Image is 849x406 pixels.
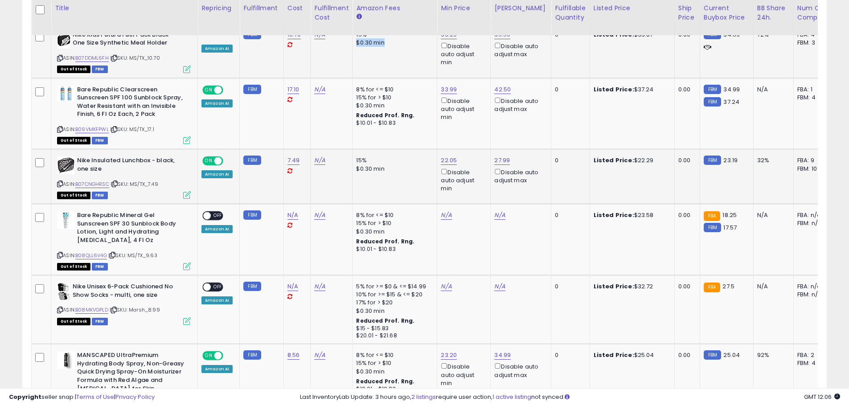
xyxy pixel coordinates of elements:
div: Amazon AI [201,365,233,373]
div: ASIN: [57,156,191,198]
div: Last InventoryLab Update: 3 hours ago, require user action, not synced. [300,393,840,402]
div: Listed Price [594,4,671,13]
strong: Copyright [9,393,41,401]
div: Fulfillment Cost [314,4,349,22]
span: 2025-08-12 12:06 GMT [804,393,840,401]
div: 0.00 [678,283,693,291]
span: 23.19 [723,156,738,164]
a: N/A [314,211,325,220]
div: Disable auto adjust max [494,41,544,58]
img: 512llKiCfVL._SL40_.jpg [57,156,75,174]
span: All listings that are currently out of stock and unavailable for purchase on Amazon [57,192,90,199]
div: $0.30 min [356,102,430,110]
a: B07CNGHRSC [75,180,109,188]
div: $25.04 [594,351,668,359]
span: 34.59 [723,30,740,39]
div: $32.72 [594,283,668,291]
span: All listings that are currently out of stock and unavailable for purchase on Amazon [57,137,90,144]
a: 22.05 [441,156,457,165]
b: Listed Price: [594,282,634,291]
div: 15% [356,156,430,164]
div: $20.01 - $21.68 [356,332,430,340]
div: 8% for <= $10 [356,86,430,94]
div: $15 - $15.83 [356,325,430,332]
span: FBM [92,263,108,271]
a: B08MKVGPLD [75,306,108,314]
div: [PERSON_NAME] [494,4,547,13]
b: Bare Republic Clearscreen Sunscreen SPF 100 Sunblock Spray, Water Resistant with an Invisible Fin... [77,86,185,121]
div: Amazon AI [201,45,233,53]
div: 92% [757,351,787,359]
div: Fulfillable Quantity [555,4,586,22]
a: N/A [314,351,325,360]
div: 5% for >= $0 & <= $14.99 [356,283,430,291]
div: seller snap | | [9,393,155,402]
div: $0.30 min [356,39,430,47]
span: | SKU: MS/TX_7.49 [111,180,158,188]
div: $23.58 [594,211,668,219]
div: 0 [555,283,582,291]
img: 31tw8VZlQWL._SL40_.jpg [57,351,75,369]
a: 17.10 [287,85,299,94]
img: 4128i8zzpQL._SL40_.jpg [57,31,70,49]
b: Reduced Prof. Rng. [356,317,414,324]
b: Listed Price: [594,351,634,359]
span: OFF [211,212,225,220]
b: Bare Republic Mineral Gel Sunscreen SPF 30 Sunblock Body Lotion, Light and Hydrating [MEDICAL_DAT... [77,211,185,246]
div: Repricing [201,4,236,13]
div: $37.24 [594,86,668,94]
span: | SKU: MS/TX_10.70 [110,54,160,62]
div: 0 [555,86,582,94]
div: N/A [757,283,787,291]
div: Disable auto adjust min [441,167,484,193]
div: 0.00 [678,351,693,359]
div: 0 [555,211,582,219]
div: $0.30 min [356,165,430,173]
div: FBM: 3 [797,39,827,47]
span: | SKU: MS/TX_9.63 [108,252,157,259]
small: FBM [704,85,721,94]
a: B08QLL6V4G [75,252,107,259]
div: $10.01 - $10.83 [356,246,430,253]
div: $22.29 [594,156,668,164]
img: 41CfcaR9nlL._SL40_.jpg [57,283,70,300]
div: FBA: 9 [797,156,827,164]
span: FBM [92,137,108,144]
span: 27.5 [722,282,734,291]
b: MANSCAPED UltraPremium Hydrating Body Spray, Non-Greasy Quick Drying Spray-On Moisturizer Formula... [77,351,185,403]
div: Disable auto adjust max [494,96,544,113]
span: OFF [222,352,236,360]
div: Amazon AI [201,225,233,233]
div: FBA: 2 [797,351,827,359]
div: Disable auto adjust min [441,96,484,122]
div: Min Price [441,4,487,13]
div: FBM: n/a [797,219,827,227]
a: N/A [287,211,298,220]
a: 1 active listing [492,393,531,401]
a: N/A [314,85,325,94]
img: 51UqmVaFDWL._SL40_.jpg [57,86,75,101]
a: 8.56 [287,351,300,360]
div: 8% for <= $10 [356,211,430,219]
a: N/A [441,211,451,220]
span: 17.57 [723,223,737,232]
a: N/A [494,282,505,291]
div: Amazon AI [201,296,233,304]
b: Reduced Prof. Rng. [356,111,414,119]
span: FBM [92,192,108,199]
b: Reduced Prof. Rng. [356,238,414,245]
span: 18.25 [722,211,737,219]
div: ASIN: [57,283,191,324]
b: Listed Price: [594,85,634,94]
a: 33.99 [441,85,457,94]
small: FBM [243,282,261,291]
div: ASIN: [57,86,191,144]
b: Listed Price: [594,30,634,39]
a: 27.99 [494,156,510,165]
div: Num of Comp. [797,4,830,22]
span: OFF [211,283,225,291]
div: 0 [555,351,582,359]
span: All listings that are currently out of stock and unavailable for purchase on Amazon [57,318,90,325]
a: Privacy Policy [115,393,155,401]
div: 15% for > $10 [356,359,430,367]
